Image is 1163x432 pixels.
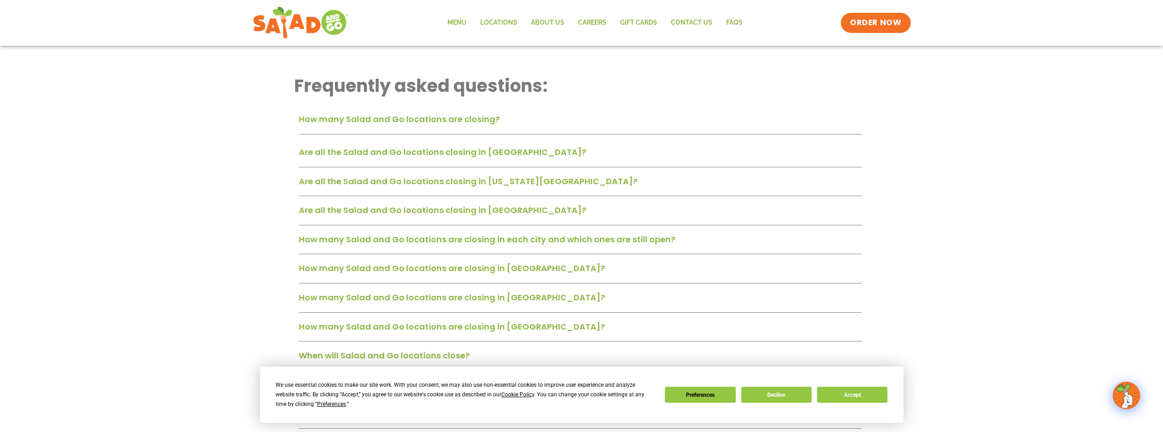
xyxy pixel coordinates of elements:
a: How many Salad and Go locations are closing in [GEOGRAPHIC_DATA]? [299,292,605,303]
div: Are all the Salad and Go locations closing in [GEOGRAPHIC_DATA]? [299,202,862,225]
a: When will Salad and Go locations close? [299,350,470,361]
div: When will Salad and Go locations close? [299,347,862,371]
div: Are all the Salad and Go locations closing in [US_STATE][GEOGRAPHIC_DATA]? [299,173,862,197]
a: Contact Us [664,12,719,33]
button: Accept [817,387,887,403]
button: Preferences [665,387,735,403]
div: How many Salad and Go locations are closing in [GEOGRAPHIC_DATA]? [299,289,862,313]
a: Are all the Salad and Go locations closing in [US_STATE][GEOGRAPHIC_DATA]? [299,176,637,187]
a: How many Salad and Go locations are closing in [GEOGRAPHIC_DATA]? [299,262,605,274]
a: How many Salad and Go locations are closing in [GEOGRAPHIC_DATA]? [299,321,605,332]
button: Decline [741,387,812,403]
a: How many Salad and Go locations are closing? [299,113,500,125]
nav: Menu [441,12,749,33]
div: How many Salad and Go locations are closing? [299,111,862,134]
img: new-SAG-logo-768×292 [253,5,349,41]
div: We use essential cookies to make our site work. With your consent, we may also use non-essential ... [276,380,654,409]
a: Locations [473,12,524,33]
div: Are all the Salad and Go locations closing in [GEOGRAPHIC_DATA]? [299,144,862,167]
div: How many Salad and Go locations are closing in [GEOGRAPHIC_DATA]? [299,318,862,342]
a: Are all the Salad and Go locations closing in [GEOGRAPHIC_DATA]? [299,204,586,216]
div: How many Salad and Go locations are closing in [GEOGRAPHIC_DATA]? [299,260,862,283]
div: Cookie Consent Prompt [260,367,903,423]
span: ORDER NOW [850,17,901,28]
img: wpChatIcon [1114,383,1139,408]
a: Careers [571,12,613,33]
a: Are all the Salad and Go locations closing in [GEOGRAPHIC_DATA]? [299,146,586,158]
a: ORDER NOW [841,13,910,33]
span: Cookie Policy [501,391,534,398]
h2: Frequently asked questions: [294,75,866,97]
div: How many Salad and Go locations are closing in each city and which ones are still open? [299,231,862,255]
a: Menu [441,12,473,33]
a: GIFT CARDS [613,12,664,33]
a: How many Salad and Go locations are closing in each city and which ones are still open? [299,234,675,245]
a: About Us [524,12,571,33]
a: FAQs [719,12,749,33]
span: Preferences [317,401,346,407]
